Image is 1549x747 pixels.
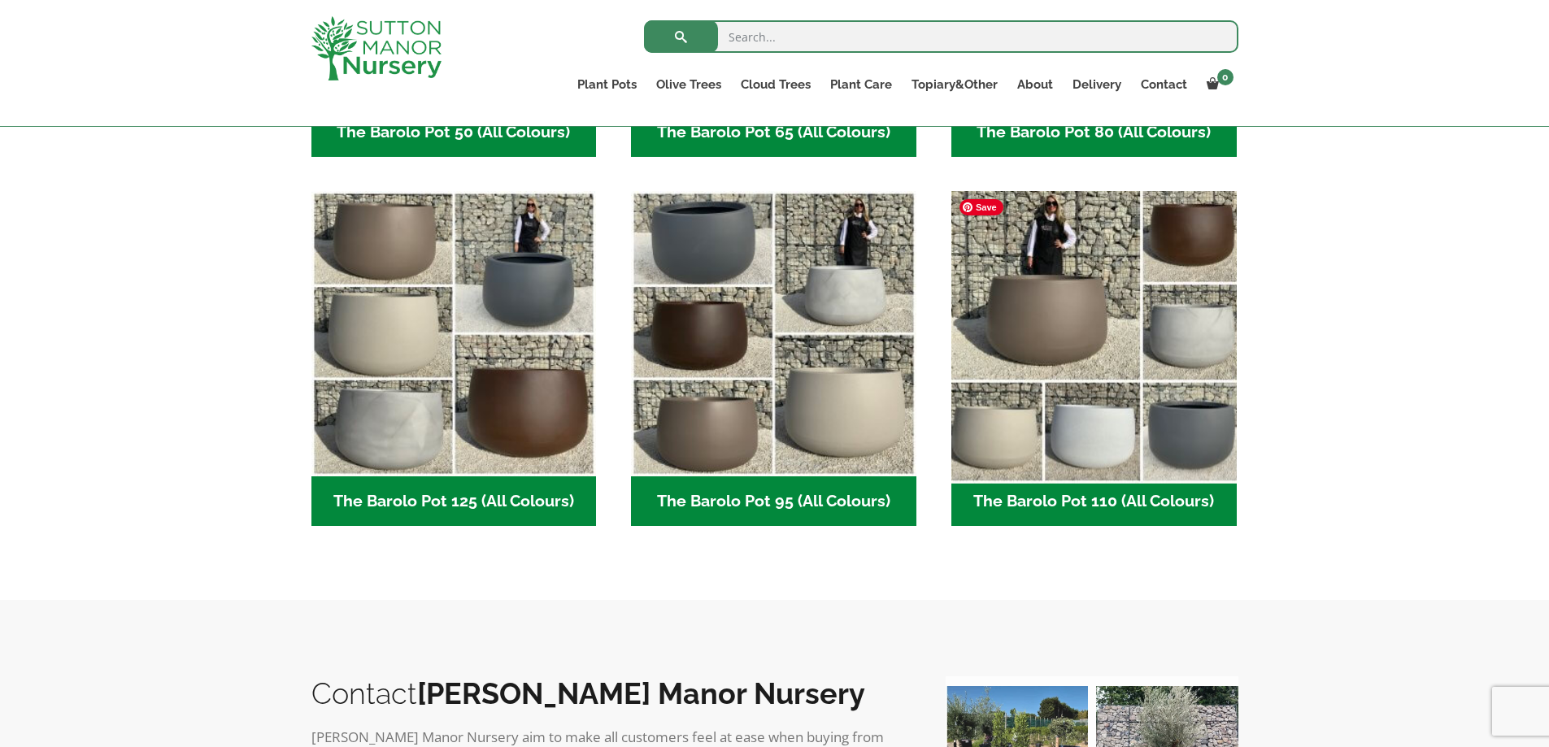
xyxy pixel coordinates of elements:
[1217,69,1234,85] span: 0
[631,191,916,476] img: The Barolo Pot 95 (All Colours)
[951,191,1237,526] a: Visit product category The Barolo Pot 110 (All Colours)
[951,107,1237,158] h2: The Barolo Pot 80 (All Colours)
[631,191,916,526] a: Visit product category The Barolo Pot 95 (All Colours)
[1063,73,1131,96] a: Delivery
[311,107,597,158] h2: The Barolo Pot 50 (All Colours)
[417,676,865,710] b: [PERSON_NAME] Manor Nursery
[568,73,646,96] a: Plant Pots
[1197,73,1238,96] a: 0
[951,476,1237,527] h2: The Barolo Pot 110 (All Colours)
[646,73,731,96] a: Olive Trees
[902,73,1007,96] a: Topiary&Other
[311,476,597,527] h2: The Barolo Pot 125 (All Colours)
[1007,73,1063,96] a: About
[731,73,820,96] a: Cloud Trees
[311,191,597,476] img: The Barolo Pot 125 (All Colours)
[644,20,1238,53] input: Search...
[1131,73,1197,96] a: Contact
[631,107,916,158] h2: The Barolo Pot 65 (All Colours)
[959,199,1003,215] span: Save
[311,191,597,526] a: Visit product category The Barolo Pot 125 (All Colours)
[311,16,442,80] img: logo
[820,73,902,96] a: Plant Care
[944,185,1243,484] img: The Barolo Pot 110 (All Colours)
[631,476,916,527] h2: The Barolo Pot 95 (All Colours)
[311,676,913,710] h2: Contact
